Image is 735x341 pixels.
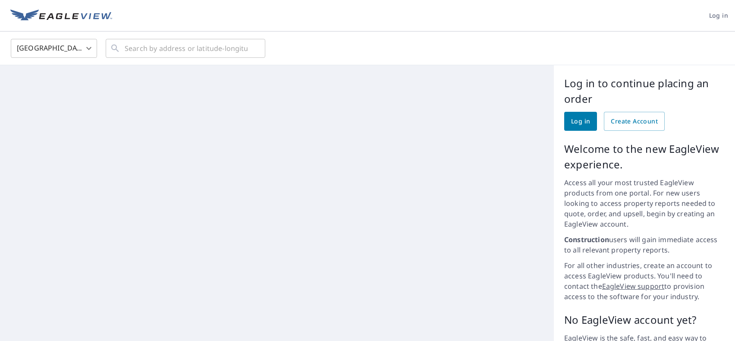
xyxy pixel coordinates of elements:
[564,312,725,328] p: No EagleView account yet?
[571,116,590,127] span: Log in
[564,76,725,107] p: Log in to continue placing an order
[709,10,728,21] span: Log in
[125,36,248,60] input: Search by address or latitude-longitude
[564,234,725,255] p: users will gain immediate access to all relevant property reports.
[564,112,597,131] a: Log in
[564,177,725,229] p: Access all your most trusted EagleView products from one portal. For new users looking to access ...
[564,235,609,244] strong: Construction
[611,116,658,127] span: Create Account
[602,281,665,291] a: EagleView support
[564,260,725,302] p: For all other industries, create an account to access EagleView products. You'll need to contact ...
[10,9,112,22] img: EV Logo
[11,36,97,60] div: [GEOGRAPHIC_DATA]
[604,112,665,131] a: Create Account
[564,141,725,172] p: Welcome to the new EagleView experience.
